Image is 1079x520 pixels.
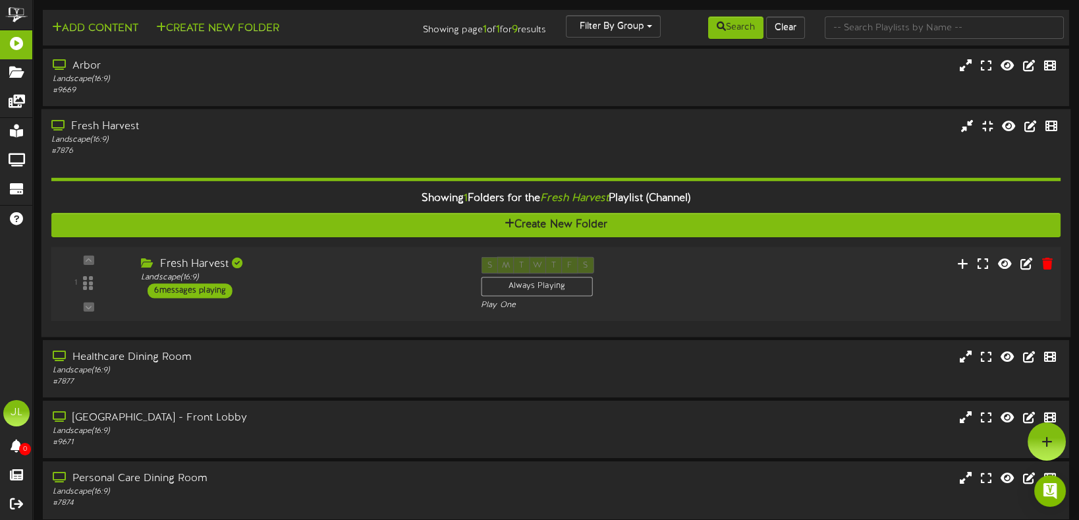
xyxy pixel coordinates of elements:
button: Filter By Group [566,15,661,38]
button: Create New Folder [51,213,1061,237]
div: Landscape ( 16:9 ) [141,272,461,283]
button: Create New Folder [152,20,283,37]
strong: 1 [483,24,487,36]
div: Landscape ( 16:9 ) [51,134,460,146]
strong: 9 [512,24,518,36]
div: Fresh Harvest [141,257,461,272]
div: # 9669 [53,85,460,96]
div: # 7877 [53,376,460,388]
div: Landscape ( 16:9 ) [53,74,460,85]
div: # 7876 [51,146,460,157]
div: Landscape ( 16:9 ) [53,426,460,437]
button: Clear [766,16,805,39]
strong: 1 [496,24,500,36]
button: Search [708,16,763,39]
div: Play One [481,300,716,311]
div: JL [3,400,30,426]
div: 6 messages playing [148,283,233,298]
div: # 9671 [53,437,460,448]
div: Showing Folders for the Playlist (Channel) [41,185,1071,213]
div: Open Intercom Messenger [1034,475,1066,507]
div: Always Playing [481,277,592,297]
input: -- Search Playlists by Name -- [825,16,1064,39]
div: [GEOGRAPHIC_DATA] - Front Lobby [53,411,460,426]
div: Fresh Harvest [51,119,460,134]
div: Showing page of for results [383,15,556,38]
div: Landscape ( 16:9 ) [53,365,460,376]
div: Personal Care Dining Room [53,471,460,486]
div: Landscape ( 16:9 ) [53,486,460,498]
span: 1 [464,192,468,204]
div: # 7874 [53,498,460,509]
button: Add Content [48,20,142,37]
div: Arbor [53,59,460,74]
i: Fresh Harvest [540,192,608,204]
div: Healthcare Dining Room [53,350,460,365]
span: 0 [19,443,31,455]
